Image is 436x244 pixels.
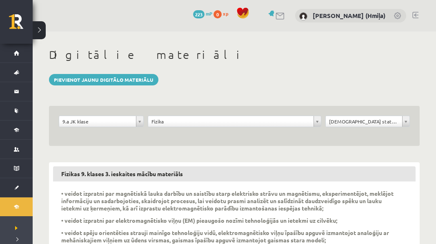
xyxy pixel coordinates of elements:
[148,116,321,127] a: Fizika
[329,116,399,127] span: [DEMOGRAPHIC_DATA] statusā
[206,10,212,17] span: mP
[193,10,205,18] span: 223
[151,116,310,127] span: Fizika
[62,116,133,127] span: 9.a JK klase
[61,229,395,244] p: • veidot spēju orientēties strauji mainīgo tehnoloģiju vidū, elektromagnētisko viļņu īpašību apgu...
[193,10,212,17] a: 223 mP
[59,116,143,127] a: 9.a JK klase
[61,190,395,212] p: • veidot izpratni par magnētiskā lauka darbību un saistību starp elektrisko strāvu un magnētismu,...
[313,11,385,20] a: [PERSON_NAME] (Hmiļa)
[53,166,416,182] h3: Fizikas 9. klases 3. ieskaites mācību materiāls
[9,14,33,35] a: Rīgas 1. Tālmācības vidusskola
[61,217,395,224] p: • veidot izpratni par elektromagnētisko viļņu (EM) pieaugošo nozīmi tehnoloģijās un ietekmi uz ci...
[49,74,158,85] a: Pievienot jaunu digitālo materiālu
[326,116,410,127] a: [DEMOGRAPHIC_DATA] statusā
[214,10,222,18] span: 0
[214,10,232,17] a: 0 xp
[49,48,420,62] h1: Digitālie materiāli
[223,10,228,17] span: xp
[299,12,307,20] img: Anastasiia Khmil (Hmiļa)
